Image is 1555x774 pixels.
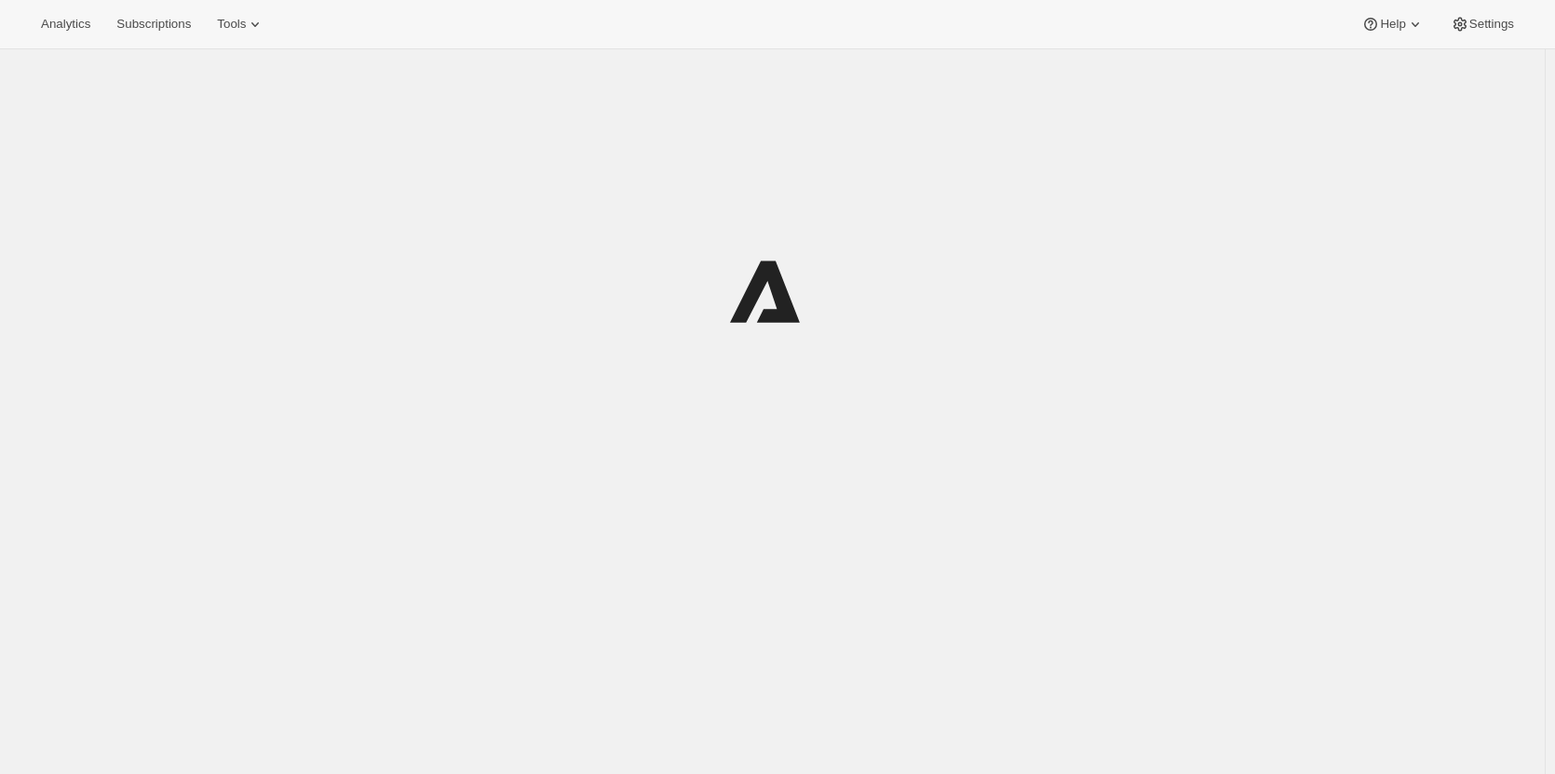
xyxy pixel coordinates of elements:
span: Tools [217,17,246,32]
button: Tools [206,11,276,37]
button: Subscriptions [105,11,202,37]
span: Subscriptions [116,17,191,32]
span: Analytics [41,17,90,32]
span: Settings [1469,17,1514,32]
button: Analytics [30,11,101,37]
button: Settings [1440,11,1525,37]
span: Help [1380,17,1405,32]
button: Help [1350,11,1435,37]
